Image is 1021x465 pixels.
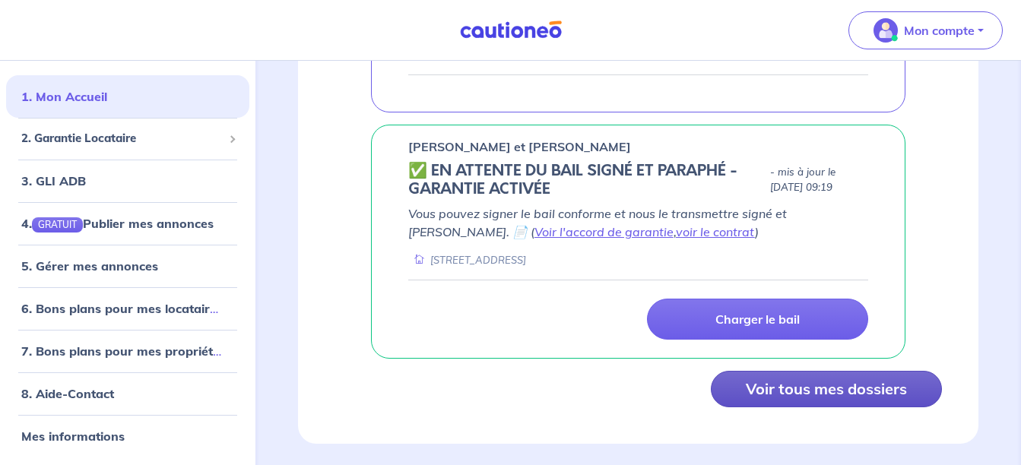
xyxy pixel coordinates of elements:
[6,81,249,112] div: 1. Mon Accueil
[408,138,631,156] p: [PERSON_NAME] et [PERSON_NAME]
[6,421,249,451] div: Mes informations
[647,299,868,340] a: Charger le bail
[874,18,898,43] img: illu_account_valid_menu.svg
[715,312,800,327] p: Charger le bail
[21,130,223,147] span: 2. Garantie Locataire
[711,371,942,407] button: Voir tous mes dossiers
[21,343,242,359] a: 7. Bons plans pour mes propriétaires
[904,21,975,40] p: Mon compte
[534,224,674,239] a: Voir l'accord de garantie
[676,224,755,239] a: voir le contrat
[6,378,249,409] div: 8. Aide-Contact
[21,173,86,188] a: 3. GLI ADB
[6,336,249,366] div: 7. Bons plans pour mes propriétaires
[6,166,249,196] div: 3. GLI ADB
[21,89,107,104] a: 1. Mon Accueil
[21,429,125,444] a: Mes informations
[408,253,526,267] div: [STREET_ADDRESS]
[454,21,568,40] img: Cautioneo
[21,258,158,274] a: 5. Gérer mes annonces
[770,165,868,195] p: - mis à jour le [DATE] 09:19
[408,206,787,239] em: Vous pouvez signer le bail conforme et nous le transmettre signé et [PERSON_NAME]. 📄 ( , )
[6,293,249,324] div: 6. Bons plans pour mes locataires
[408,162,764,198] h5: ✅️️️ EN ATTENTE DU BAIL SIGNÉ ET PARAPHÉ - GARANTIE ACTIVÉE
[6,251,249,281] div: 5. Gérer mes annonces
[21,301,223,316] a: 6. Bons plans pour mes locataires
[6,124,249,153] div: 2. Garantie Locataire
[6,208,249,239] div: 4.GRATUITPublier mes annonces
[21,216,214,231] a: 4.GRATUITPublier mes annonces
[848,11,1003,49] button: illu_account_valid_menu.svgMon compte
[21,386,114,401] a: 8. Aide-Contact
[408,162,868,198] div: state: CONTRACT-SIGNED, Context: FINISHED,IS-GL-CAUTION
